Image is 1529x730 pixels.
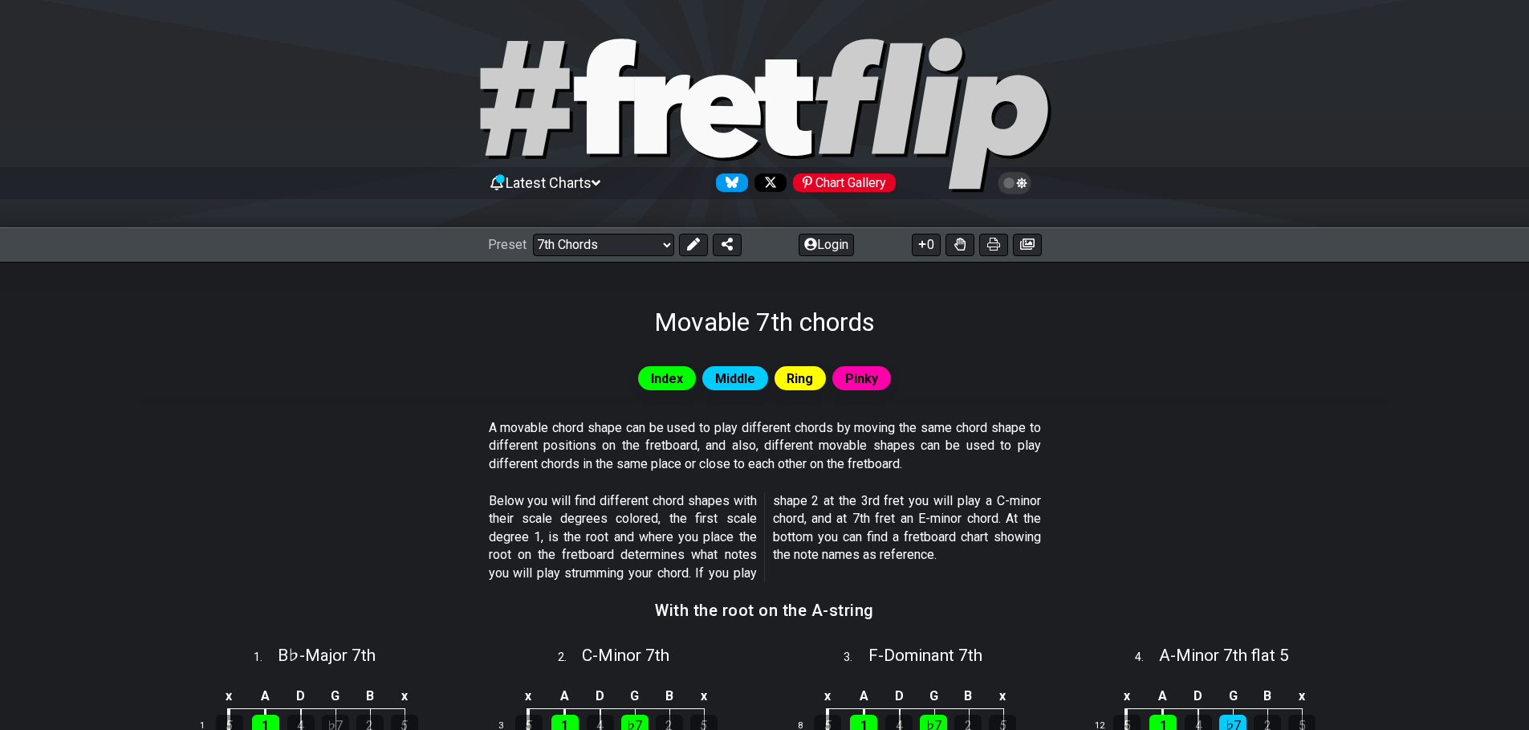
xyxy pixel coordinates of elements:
[318,683,352,709] td: G
[846,683,882,709] td: A
[1108,683,1145,709] td: x
[558,649,582,667] span: 2 .
[1285,683,1320,709] td: x
[247,683,283,709] td: A
[488,237,527,252] span: Preset
[881,683,917,709] td: D
[1216,683,1250,709] td: G
[799,234,854,256] button: Login
[945,234,974,256] button: Toggle Dexterity for all fretkits
[715,367,755,390] span: Middle
[254,649,278,667] span: 1 .
[845,367,878,390] span: Pinky
[489,492,1041,582] p: Below you will find different chord shapes with their scale degrees colored, the first scale degr...
[583,683,618,709] td: D
[1006,176,1024,190] span: Toggle light / dark theme
[679,234,708,256] button: Edit Preset
[655,602,874,619] h3: With the root on the A-string
[912,234,941,256] button: 0
[506,174,592,191] span: Latest Charts
[809,683,846,709] td: x
[582,646,669,665] span: C - Minor 7th
[1159,646,1289,665] span: A - Minor 7th flat 5
[1250,683,1285,709] td: B
[748,173,787,192] a: Follow #fretflip at X
[1181,683,1216,709] td: D
[951,683,986,709] td: B
[787,367,813,390] span: Ring
[533,234,674,256] select: Preset
[793,173,896,192] div: Chart Gallery
[844,649,868,667] span: 3 .
[651,367,683,390] span: Index
[1135,649,1159,667] span: 4 .
[686,683,721,709] td: x
[352,683,387,709] td: B
[387,683,421,709] td: x
[1145,683,1181,709] td: A
[787,173,896,192] a: #fretflip at Pinterest
[652,683,686,709] td: B
[617,683,652,709] td: G
[283,683,319,709] td: D
[654,307,875,337] h1: Movable 7th chords
[547,683,583,709] td: A
[489,419,1041,473] p: A movable chord shape can be used to play different chords by moving the same chord shape to diff...
[211,683,248,709] td: x
[917,683,951,709] td: G
[979,234,1008,256] button: Print
[868,646,982,665] span: F - Dominant 7th
[510,683,547,709] td: x
[278,646,376,665] span: B♭ - Major 7th
[986,683,1020,709] td: x
[710,173,748,192] a: Follow #fretflip at Bluesky
[713,234,742,256] button: Share Preset
[1013,234,1042,256] button: Create image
